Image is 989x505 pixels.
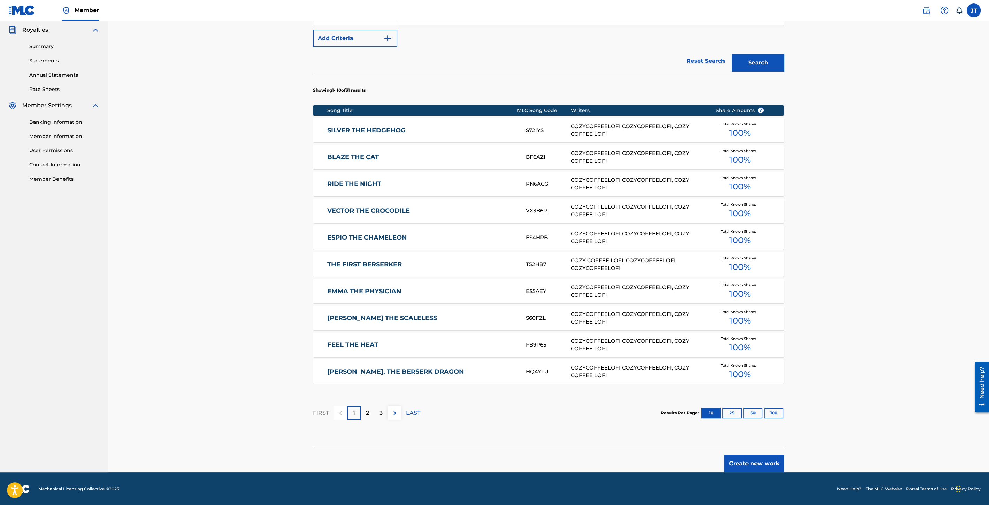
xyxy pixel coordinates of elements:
span: Total Known Shares [721,175,759,180]
div: COZYCOFFEELOFI COZYCOFFEELOFI, COZY COFFEE LOFI [571,310,705,326]
button: Search [732,54,784,71]
a: User Permissions [29,147,100,154]
img: search [922,6,930,15]
div: VX3B6R [526,207,570,215]
div: COZYCOFFEELOFI COZYCOFFEELOFI, COZY COFFEE LOFI [571,176,705,192]
img: expand [91,101,100,110]
span: Royalties [22,26,48,34]
a: [PERSON_NAME] THE SCALELESS [327,314,517,322]
div: COZYCOFFEELOFI COZYCOFFEELOFI, COZY COFFEE LOFI [571,283,705,299]
span: 100 % [729,314,750,327]
div: Drag [956,479,960,499]
p: 2 [366,409,369,417]
iframe: Chat Widget [954,472,989,505]
span: 100 % [729,207,750,220]
button: Add Criteria [313,30,397,47]
div: COZYCOFFEELOFI COZYCOFFEELOFI, COZY COFFEE LOFI [571,364,705,380]
div: COZYCOFFEELOFI COZYCOFFEELOFI, COZY COFFEE LOFI [571,203,705,219]
a: BLAZE THE CAT [327,153,517,161]
div: ES4HRB [526,234,570,242]
button: 100 [764,408,783,418]
div: FB9P65 [526,341,570,349]
span: Member [75,6,99,14]
a: Banking Information [29,118,100,126]
a: FEEL THE HEAT [327,341,517,349]
div: Notifications [956,7,963,14]
div: ES5AEY [526,287,570,295]
img: Top Rightsholder [62,6,70,15]
img: right [391,409,399,417]
div: S72IYS [526,126,570,134]
span: Total Known Shares [721,309,759,314]
div: COZYCOFFEELOFI COZYCOFFEELOFI, COZY COFFEE LOFI [571,337,705,353]
a: Portal Terms of Use [906,486,947,492]
a: Privacy Policy [951,486,981,492]
div: Song Title [327,107,517,114]
div: COZYCOFFEELOFI COZYCOFFEELOFI, COZY COFFEE LOFI [571,230,705,246]
p: LAST [406,409,420,417]
a: Contact Information [29,161,100,169]
button: Create new work [724,455,784,472]
span: Total Known Shares [721,229,759,234]
span: 100 % [729,154,750,166]
img: Royalties [8,26,17,34]
span: Mechanical Licensing Collective © 2025 [38,486,119,492]
span: Total Known Shares [721,256,759,261]
div: BF6AZI [526,153,570,161]
a: Statements [29,57,100,64]
div: Writers [571,107,705,114]
a: RIDE THE NIGHT [327,180,517,188]
img: 9d2ae6d4665cec9f34b9.svg [383,34,392,42]
a: ESPIO THE CHAMELEON [327,234,517,242]
span: 100 % [729,261,750,273]
span: 100 % [729,368,750,381]
span: Total Known Shares [721,122,759,127]
a: VECTOR THE CROCODILE [327,207,517,215]
div: S60FZL [526,314,570,322]
span: Total Known Shares [721,202,759,207]
a: [PERSON_NAME], THE BERSERK DRAGON [327,368,517,376]
div: Help [937,3,951,17]
p: 3 [379,409,383,417]
button: 50 [743,408,762,418]
a: Reset Search [683,53,728,69]
a: THE FIRST BERSERKER [327,261,517,269]
img: help [940,6,949,15]
button: 10 [701,408,721,418]
a: EMMA THE PHYSICIAN [327,287,517,295]
span: ? [758,108,764,113]
button: 25 [722,408,742,418]
div: User Menu [967,3,981,17]
div: COZY COFFEE LOFI, COZYCOFFEELOFI COZYCOFFEELOFI [571,257,705,272]
span: Total Known Shares [721,336,759,341]
a: Member Benefits [29,176,100,183]
span: Total Known Shares [721,282,759,288]
span: 100 % [729,234,750,247]
a: Annual Statements [29,71,100,79]
img: logo [8,485,30,493]
a: Need Help? [837,486,861,492]
a: Summary [29,43,100,50]
span: Total Known Shares [721,148,759,154]
img: expand [91,26,100,34]
p: Results Per Page: [661,410,700,416]
div: COZYCOFFEELOFI COZYCOFFEELOFI, COZY COFFEE LOFI [571,123,705,138]
span: Share Amounts [716,107,764,114]
span: 100 % [729,180,750,193]
a: Member Information [29,133,100,140]
p: 1 [353,409,355,417]
p: FIRST [313,409,329,417]
p: Showing 1 - 10 of 31 results [313,87,366,93]
div: COZYCOFFEELOFI COZYCOFFEELOFI, COZY COFFEE LOFI [571,149,705,165]
a: The MLC Website [866,486,902,492]
span: Total Known Shares [721,363,759,368]
div: RN6ACG [526,180,570,188]
img: Member Settings [8,101,17,110]
span: 100 % [729,341,750,354]
a: Rate Sheets [29,86,100,93]
img: MLC Logo [8,5,35,15]
span: 100 % [729,127,750,139]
